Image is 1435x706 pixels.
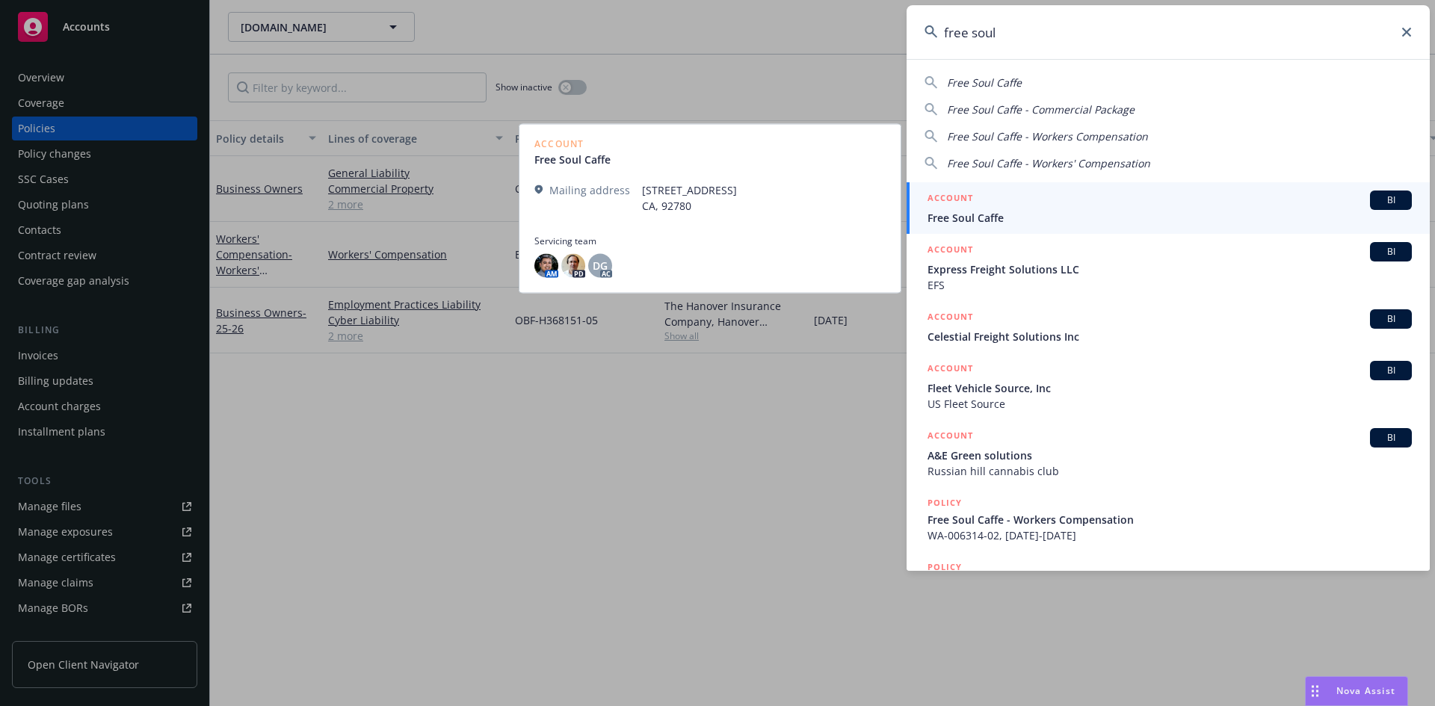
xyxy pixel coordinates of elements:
[1305,676,1408,706] button: Nova Assist
[947,156,1150,170] span: Free Soul Caffe - Workers' Compensation
[907,5,1430,59] input: Search...
[928,495,962,510] h5: POLICY
[907,551,1430,616] a: POLICY
[928,448,1412,463] span: A&E Green solutions
[1376,193,1406,207] span: BI
[928,261,1412,277] span: Express Freight Solutions LLC
[907,420,1430,487] a: ACCOUNTBIA&E Green solutionsRussian hill cannabis club
[928,560,962,575] h5: POLICY
[1376,431,1406,445] span: BI
[1376,312,1406,326] span: BI
[928,428,973,446] h5: ACCOUNT
[928,309,973,327] h5: ACCOUNT
[928,361,973,379] h5: ACCOUNT
[907,234,1430,301] a: ACCOUNTBIExpress Freight Solutions LLCEFS
[928,329,1412,344] span: Celestial Freight Solutions Inc
[1376,245,1406,258] span: BI
[928,463,1412,479] span: Russian hill cannabis club
[928,380,1412,396] span: Fleet Vehicle Source, Inc
[1306,677,1324,705] div: Drag to move
[1336,684,1395,697] span: Nova Assist
[928,527,1412,543] span: WA-006314-02, [DATE]-[DATE]
[928,191,973,208] h5: ACCOUNT
[947,102,1135,117] span: Free Soul Caffe - Commercial Package
[947,129,1148,143] span: Free Soul Caffe - Workers Compensation
[1376,364,1406,377] span: BI
[907,301,1430,353] a: ACCOUNTBICelestial Freight Solutions Inc
[928,210,1412,226] span: Free Soul Caffe
[907,487,1430,551] a: POLICYFree Soul Caffe - Workers CompensationWA-006314-02, [DATE]-[DATE]
[907,182,1430,234] a: ACCOUNTBIFree Soul Caffe
[928,242,973,260] h5: ACCOUNT
[928,277,1412,293] span: EFS
[928,512,1412,527] span: Free Soul Caffe - Workers Compensation
[907,353,1430,420] a: ACCOUNTBIFleet Vehicle Source, IncUS Fleet Source
[947,75,1022,90] span: Free Soul Caffe
[928,396,1412,412] span: US Fleet Source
